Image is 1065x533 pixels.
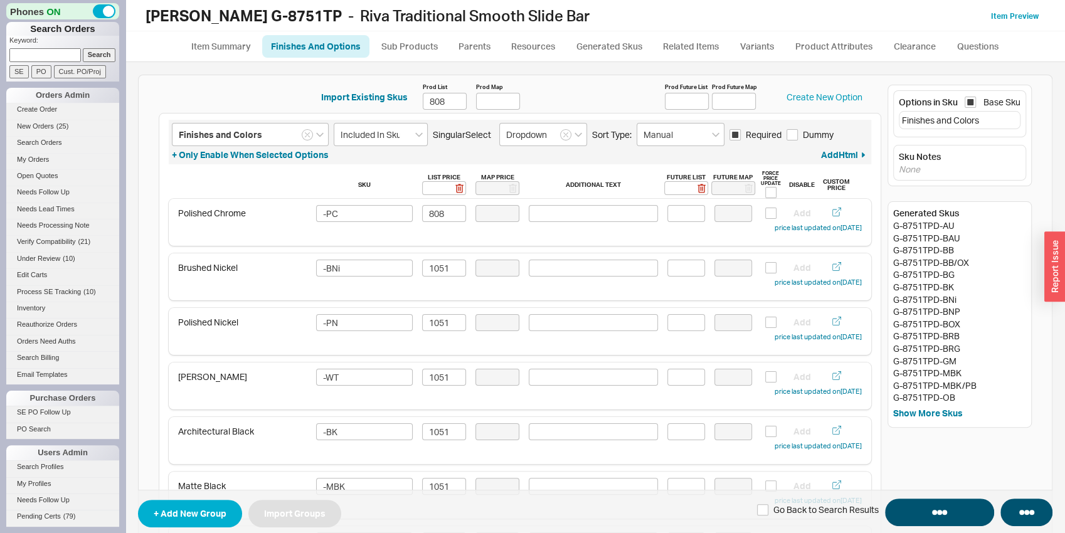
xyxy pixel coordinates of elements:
div: None [899,163,1020,176]
input: Base Sku [965,97,976,108]
div: G-8751TPD-BB [893,244,1026,256]
div: Phones [6,3,119,19]
span: Needs Follow Up [17,496,70,504]
h6: Custom Price [823,178,850,191]
div: G-8751TPD-MBK [893,367,1026,379]
span: Pending Certs [17,512,61,520]
span: Process SE Tracking [17,288,81,295]
div: G-8751TPD-OB [893,391,1026,404]
a: Needs Follow Up [6,493,119,507]
span: ( 10 ) [83,288,96,295]
button: AddHtml [821,149,868,161]
svg: open menu [316,132,324,137]
div: G-8751TPD-BRB [893,330,1026,342]
svg: open menu [415,132,423,137]
button: Import Existing Skus [321,91,408,103]
button: + Add New Group [138,500,242,527]
svg: open menu [575,132,582,137]
input: Sku Type [334,123,428,146]
a: My Orders [6,153,119,166]
a: Search Profiles [6,460,119,473]
div: G-8751TPD-AU [893,219,1026,232]
svg: open menu [712,132,719,137]
span: Dummy [803,129,834,141]
div: Polished Nickel [178,316,238,329]
div: G-8751TPD-BNi [893,293,1026,306]
button: Import Groups [248,500,341,527]
a: Finishes And Options [262,35,369,58]
a: SE PO Follow Up [6,406,119,419]
button: Add [793,316,811,329]
a: Item Preview [991,11,1039,21]
div: Map Price [475,174,519,180]
div: G-8751TPD-BAU [893,232,1026,245]
a: Under Review(10) [6,252,119,265]
a: Create Order [6,103,119,116]
div: Force Price Update [761,171,781,186]
input: Required [729,129,741,140]
input: Dropdown [499,123,587,146]
h6: Sku [358,181,371,187]
input: Prod Future Map [712,93,756,110]
button: Add [793,261,811,274]
a: Open Quotes [6,169,119,182]
div: Users Admin [6,445,119,460]
a: Clearance [884,35,945,58]
h6: Additional Text [566,181,621,187]
input: Cust. PO/Proj [54,65,106,78]
input: Dummy [787,129,798,140]
input: 0 [422,478,466,495]
span: Required [746,129,782,141]
div: List Price [422,174,466,180]
a: Sub Products [372,35,447,58]
a: Inventory [6,302,119,315]
span: ( 79 ) [63,512,76,520]
a: Search Orders [6,136,119,149]
input: PO [31,65,51,78]
input: 0 [422,205,466,222]
div: G-8751TPD-MBK/PB [893,379,1026,392]
span: Sort Type: [592,129,632,141]
div: price last updated on [DATE] [775,387,862,396]
span: Prod Future List [665,82,709,93]
input: Go Back to Search Results [757,504,768,515]
button: + Only Enable When Selected Options [172,149,329,161]
div: Polished ChromeAddprice last updated on[DATE] [169,199,871,246]
a: Item Summary [183,35,260,58]
div: Architectural Black [178,425,254,438]
div: Sku Notes [899,150,1020,163]
div: price last updated on [DATE] [775,223,862,233]
input: Prod List [423,93,467,110]
a: PO Search [6,423,119,436]
h1: Search Orders [6,22,119,36]
button: Show More Skus [893,407,963,420]
a: My Profiles [6,477,119,490]
div: Future List [664,174,708,180]
span: Base Sku [983,96,1020,108]
input: Search [83,48,116,61]
button: Add [793,207,811,219]
a: Process SE Tracking(10) [6,285,119,298]
div: Purchase Orders [6,391,119,406]
a: Related Items [654,35,728,58]
input: 0 [422,423,466,440]
div: price last updated on [DATE] [775,278,862,287]
div: Future Map [711,174,755,180]
button: Add [793,371,811,383]
input: 0 [422,369,466,386]
a: Edit Carts [6,268,119,282]
div: Matte Black [178,480,226,492]
input: SE [9,65,29,78]
a: Parents [449,35,499,58]
a: Generated Skus [567,35,651,58]
span: Riva Traditional Smooth Slide Bar [360,6,590,25]
a: Pending Certs(79) [6,510,119,523]
a: Verify Compatibility(21) [6,235,119,248]
span: Under Review [17,255,60,262]
div: G-8751TPD-BOX [893,318,1026,330]
span: - [348,6,354,25]
span: New Orders [17,122,54,130]
div: Polished NickelAddprice last updated on[DATE] [169,308,871,355]
input: 0 [422,260,466,277]
p: Keyword: [9,36,119,48]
